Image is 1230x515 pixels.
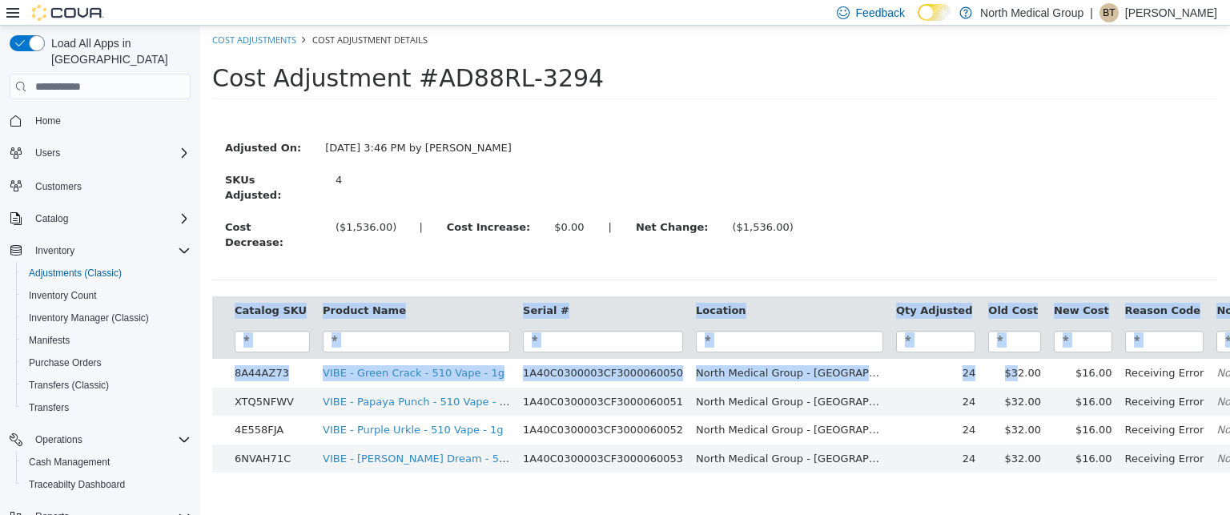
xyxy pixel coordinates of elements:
[3,428,197,451] button: Operations
[22,353,108,372] a: Purchase Orders
[689,362,782,391] td: 24
[316,333,489,362] td: 1A40C0300003CF3000060050
[847,362,918,391] td: $16.00
[918,333,1011,362] td: Receiving Error
[35,147,60,159] span: Users
[22,475,131,494] a: Traceabilty Dashboard
[35,115,61,127] span: Home
[123,277,209,293] button: Product Name
[22,308,191,328] span: Inventory Manager (Classic)
[1016,341,1059,353] em: No Note
[16,307,197,329] button: Inventory Manager (Classic)
[35,180,82,193] span: Customers
[123,427,364,439] a: VIBE - [PERSON_NAME] Dream - 510 Vape - 1g
[22,353,191,372] span: Purchase Orders
[22,331,76,350] a: Manifests
[22,264,128,283] a: Adjustments (Classic)
[689,390,782,419] td: 24
[16,352,197,374] button: Purchase Orders
[1090,3,1093,22] p: |
[782,419,847,448] td: $32.00
[123,398,303,410] a: VIBE - Purple Urkle - 510 Vape - 1g
[29,312,149,324] span: Inventory Manager (Classic)
[918,4,951,21] input: Dark Mode
[489,333,689,362] td: North Medical Group - [GEOGRAPHIC_DATA]
[316,419,489,448] td: 1A40C0300003CF3000060053
[1016,427,1059,439] em: No Note
[1016,277,1053,293] button: Notes
[22,286,191,305] span: Inventory Count
[32,5,104,21] img: Cova
[35,244,74,257] span: Inventory
[696,277,775,293] button: Qty Adjusted
[16,473,197,496] button: Traceabilty Dashboard
[29,241,191,260] span: Inventory
[22,475,191,494] span: Traceabilty Dashboard
[16,329,197,352] button: Manifests
[29,267,122,280] span: Adjustments (Classic)
[28,333,116,362] td: 8A44AZ73
[1016,370,1059,382] em: No Note
[489,390,689,419] td: North Medical Group - [GEOGRAPHIC_DATA]
[29,289,97,302] span: Inventory Count
[29,401,69,414] span: Transfers
[489,419,689,448] td: North Medical Group - [GEOGRAPHIC_DATA]
[782,362,847,391] td: $32.00
[3,239,197,262] button: Inventory
[13,147,123,178] label: SKUs Adjusted:
[29,111,67,131] a: Home
[29,478,125,491] span: Traceabilty Dashboard
[22,453,191,472] span: Cash Management
[16,451,197,473] button: Cash Management
[135,194,195,210] div: ($1,536.00)
[35,433,82,446] span: Operations
[16,284,197,307] button: Inventory Count
[22,331,191,350] span: Manifests
[3,109,197,132] button: Home
[323,277,372,293] button: Serial #
[22,398,75,417] a: Transfers
[16,396,197,419] button: Transfers
[29,143,66,163] button: Users
[207,194,234,210] label: |
[489,362,689,391] td: North Medical Group - [GEOGRAPHIC_DATA]
[29,209,191,228] span: Catalog
[22,453,116,472] a: Cash Management
[3,207,197,230] button: Catalog
[3,174,197,197] button: Customers
[925,277,1004,293] button: Reason Code
[13,194,123,225] label: Cost Decrease:
[135,147,279,163] div: 4
[12,8,96,20] a: Cost Adjustments
[28,419,116,448] td: 6NVAH71C
[28,362,116,391] td: XTQ5NFWV
[3,142,197,164] button: Users
[689,419,782,448] td: 24
[29,241,81,260] button: Inventory
[847,419,918,448] td: $16.00
[29,379,109,392] span: Transfers (Classic)
[918,390,1011,419] td: Receiving Error
[980,3,1083,22] p: North Medical Group
[782,333,847,362] td: $32.00
[29,356,102,369] span: Purchase Orders
[123,370,312,382] a: VIBE - Papaya Punch - 510 Vape - 1g
[689,333,782,362] td: 24
[29,334,70,347] span: Manifests
[782,390,847,419] td: $32.00
[45,35,191,67] span: Load All Apps in [GEOGRAPHIC_DATA]
[854,277,912,293] button: New Cost
[12,38,404,66] span: Cost Adjustment #AD88RL-3294
[1125,3,1217,22] p: [PERSON_NAME]
[847,333,918,362] td: $16.00
[28,390,116,419] td: 4E558FJA
[235,194,343,210] label: Cost Increase:
[22,308,155,328] a: Inventory Manager (Classic)
[13,115,113,131] label: Adjusted On:
[22,398,191,417] span: Transfers
[918,21,918,22] span: Dark Mode
[354,194,384,210] div: $0.00
[112,8,227,20] span: Cost Adjustment Details
[788,277,841,293] button: Old Cost
[35,212,68,225] span: Catalog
